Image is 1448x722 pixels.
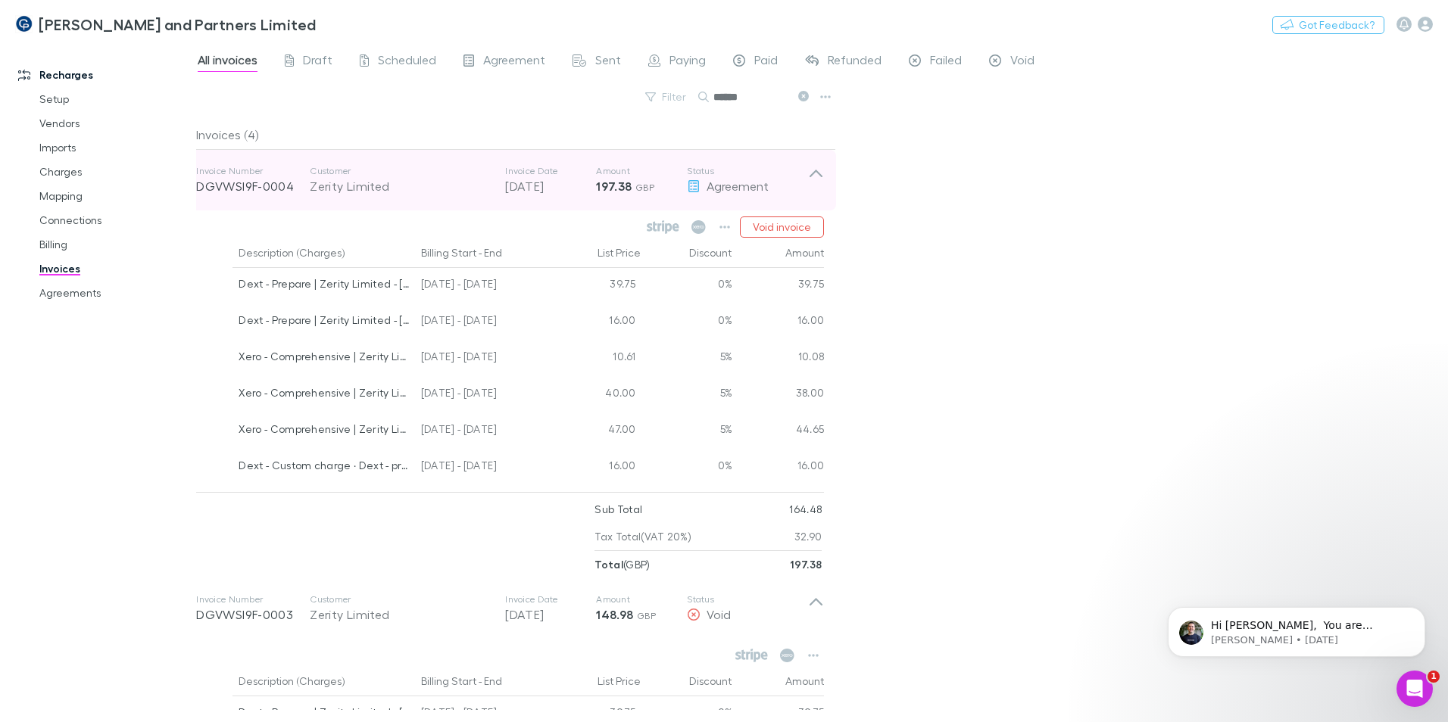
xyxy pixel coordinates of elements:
[310,165,490,177] p: Customer
[828,52,882,72] span: Refunded
[24,281,204,305] a: Agreements
[24,87,204,111] a: Setup
[930,52,962,72] span: Failed
[415,304,551,341] div: [DATE] - [DATE]
[184,150,836,210] div: Invoice NumberDGVWSI9F-0004CustomerZerity LimitedInvoice Date[DATE]Amount197.38 GBPStatusAgreement
[794,523,822,550] p: 32.90
[733,341,825,377] div: 10.08
[733,268,825,304] div: 39.75
[687,593,808,605] p: Status
[733,413,825,450] div: 44.65
[378,52,436,72] span: Scheduled
[635,182,654,193] span: GBP
[733,377,825,413] div: 38.00
[239,377,409,409] div: Xero - Comprehensive | Zerity Limited
[754,52,778,72] span: Paid
[594,496,642,523] p: Sub Total
[687,165,808,177] p: Status
[789,496,822,523] p: 164.48
[1428,671,1440,683] span: 1
[239,268,409,300] div: Dext - Prepare | Zerity Limited - [PERSON_NAME] and Partners Limited
[505,605,596,624] p: [DATE]
[596,165,687,177] p: Amount
[24,135,204,160] a: Imports
[310,605,490,624] div: Zerity Limited
[596,179,632,194] strong: 197.38
[1145,575,1448,681] iframe: Intercom notifications message
[642,450,733,486] div: 0%
[551,450,642,486] div: 16.00
[642,304,733,341] div: 0%
[595,52,621,72] span: Sent
[707,179,769,193] span: Agreement
[15,15,33,33] img: Coates and Partners Limited's Logo
[415,268,551,304] div: [DATE] - [DATE]
[551,341,642,377] div: 10.61
[239,413,409,445] div: Xero - Comprehensive | Zerity Limited
[551,304,642,341] div: 16.00
[66,44,252,222] span: Hi [PERSON_NAME], ​ You are importing this in the wrong format. DD/MM/YY ​ Before exporting your ...
[39,15,317,33] h3: [PERSON_NAME] and Partners Limited
[551,268,642,304] div: 39.75
[196,593,310,605] p: Invoice Number
[505,165,596,177] p: Invoice Date
[1010,52,1035,72] span: Void
[24,208,204,232] a: Connections
[1272,16,1384,34] button: Got Feedback?
[415,341,551,377] div: [DATE] - [DATE]
[3,63,204,87] a: Recharges
[594,551,650,578] p: ( GBP )
[415,413,551,450] div: [DATE] - [DATE]
[24,184,204,208] a: Mapping
[239,304,409,336] div: Dext - Prepare | Zerity Limited - [PERSON_NAME] and Partners Limited
[415,377,551,413] div: [DATE] - [DATE]
[505,593,596,605] p: Invoice Date
[638,88,695,106] button: Filter
[415,450,551,486] div: [DATE] - [DATE]
[551,413,642,450] div: 47.00
[637,610,656,621] span: GBP
[239,341,409,372] div: Xero - Comprehensive | Zerity Limited
[6,6,326,42] a: [PERSON_NAME] and Partners Limited
[24,232,204,257] a: Billing
[740,216,824,238] button: Void invoice
[642,377,733,413] div: 5%
[733,450,825,486] div: 16.00
[594,523,691,550] p: Tax Total (VAT 20%)
[642,341,733,377] div: 5%
[1397,671,1433,707] iframe: Intercom live chat
[196,177,310,195] p: DGVWSI9F-0004
[198,52,257,72] span: All invoices
[239,450,409,481] div: Dext - Custom charge · Dext - prepare | Zerity Limited
[310,593,490,605] p: Customer
[790,558,822,571] strong: 197.38
[303,52,332,72] span: Draft
[642,268,733,304] div: 0%
[310,177,490,195] div: Zerity Limited
[594,558,623,571] strong: Total
[733,304,825,341] div: 16.00
[642,413,733,450] div: 5%
[196,605,310,624] p: DGVWSI9F-0003
[24,257,204,281] a: Invoices
[66,58,261,72] p: Message from Alex, sent 6w ago
[669,52,706,72] span: Paying
[184,578,836,639] div: Invoice NumberDGVWSI9F-0003CustomerZerity LimitedInvoice Date[DATE]Amount148.98 GBPStatusVoid
[707,607,731,621] span: Void
[596,607,633,622] strong: 148.98
[596,593,687,605] p: Amount
[483,52,545,72] span: Agreement
[505,177,596,195] p: [DATE]
[551,377,642,413] div: 40.00
[24,160,204,184] a: Charges
[196,165,310,177] p: Invoice Number
[24,111,204,135] a: Vendors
